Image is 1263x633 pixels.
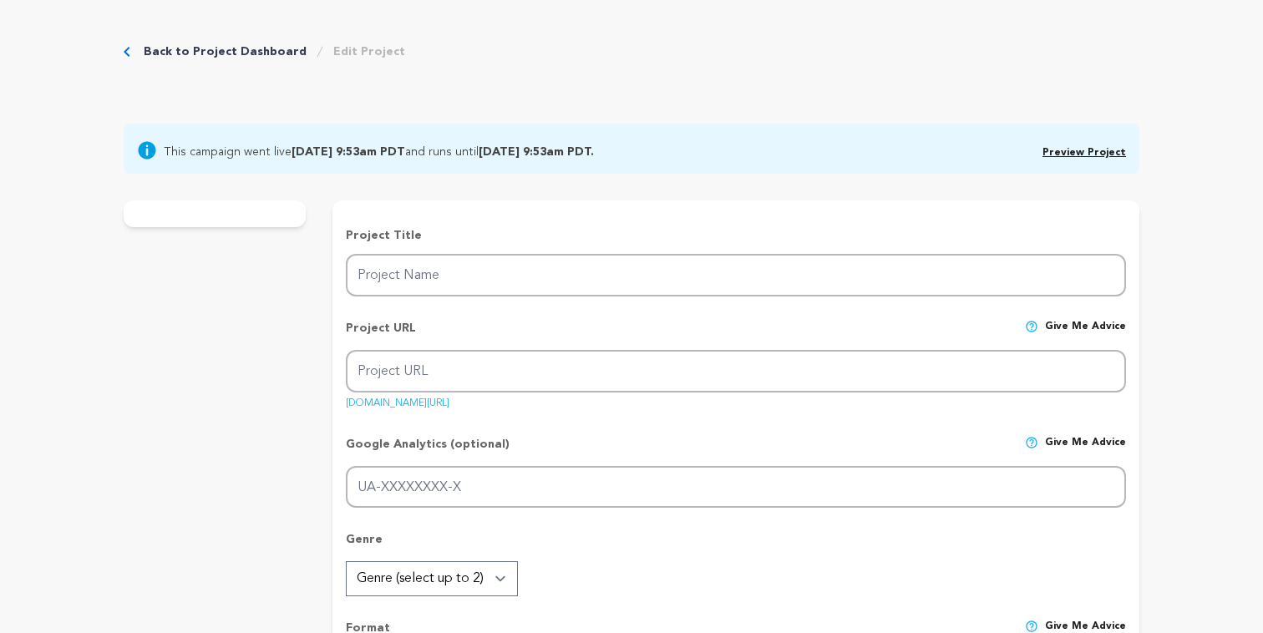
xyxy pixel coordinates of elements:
[346,531,1126,561] p: Genre
[346,320,416,350] p: Project URL
[1045,436,1126,466] span: Give me advice
[1045,320,1126,350] span: Give me advice
[346,436,510,466] p: Google Analytics (optional)
[479,146,594,158] b: [DATE] 9:53am PDT.
[1025,620,1038,633] img: help-circle.svg
[333,43,405,60] a: Edit Project
[164,140,594,160] span: This campaign went live and runs until
[1025,436,1038,449] img: help-circle.svg
[292,146,405,158] b: [DATE] 9:53am PDT
[346,350,1126,392] input: Project URL
[144,43,307,60] a: Back to Project Dashboard
[346,254,1126,296] input: Project Name
[346,466,1126,509] input: UA-XXXXXXXX-X
[124,43,405,60] div: Breadcrumb
[346,392,449,408] a: [DOMAIN_NAME][URL]
[1042,148,1126,158] a: Preview Project
[1025,320,1038,333] img: help-circle.svg
[346,227,1126,244] p: Project Title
